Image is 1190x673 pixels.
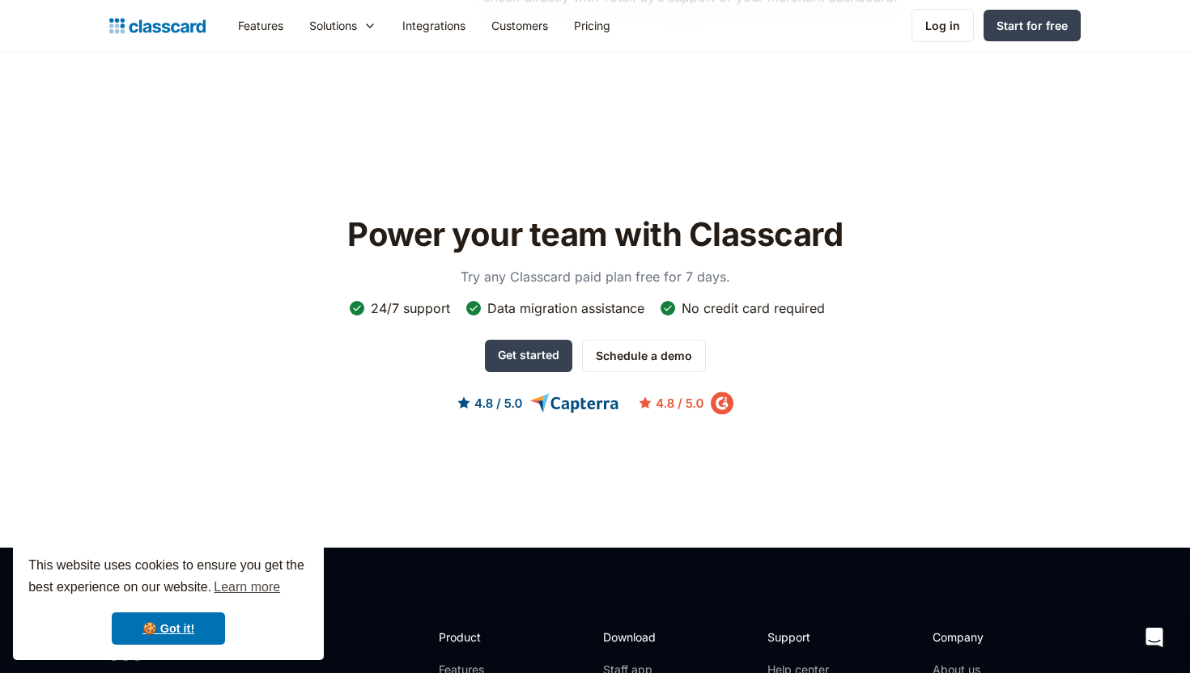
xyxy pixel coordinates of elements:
[984,10,1081,41] a: Start for free
[439,629,525,645] h2: Product
[767,629,833,645] h2: Support
[997,17,1068,34] div: Start for free
[933,629,1040,645] h2: Company
[371,299,450,317] div: 24/7 support
[13,540,324,660] div: cookieconsent
[309,17,357,34] div: Solutions
[487,299,644,317] div: Data migration assistance
[433,267,757,286] p: Try any Classcard paid plan free for 7 days.
[225,7,296,44] a: Features
[389,7,478,44] a: Integrations
[485,340,572,372] a: Get started
[296,7,389,44] div: Solutions
[112,612,225,645] a: dismiss cookie message
[211,575,283,599] a: learn more about cookies
[478,7,561,44] a: Customers
[925,17,960,34] div: Log in
[912,9,974,42] a: Log in
[561,7,623,44] a: Pricing
[109,15,206,37] a: home
[582,340,706,372] a: Schedule a demo
[338,215,852,254] h2: Power your team with Classcard
[28,556,308,599] span: This website uses cookies to ensure you get the best experience on our website.
[603,629,669,645] h2: Download
[682,299,825,317] div: No credit card required
[1135,618,1174,657] div: Open Intercom Messenger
